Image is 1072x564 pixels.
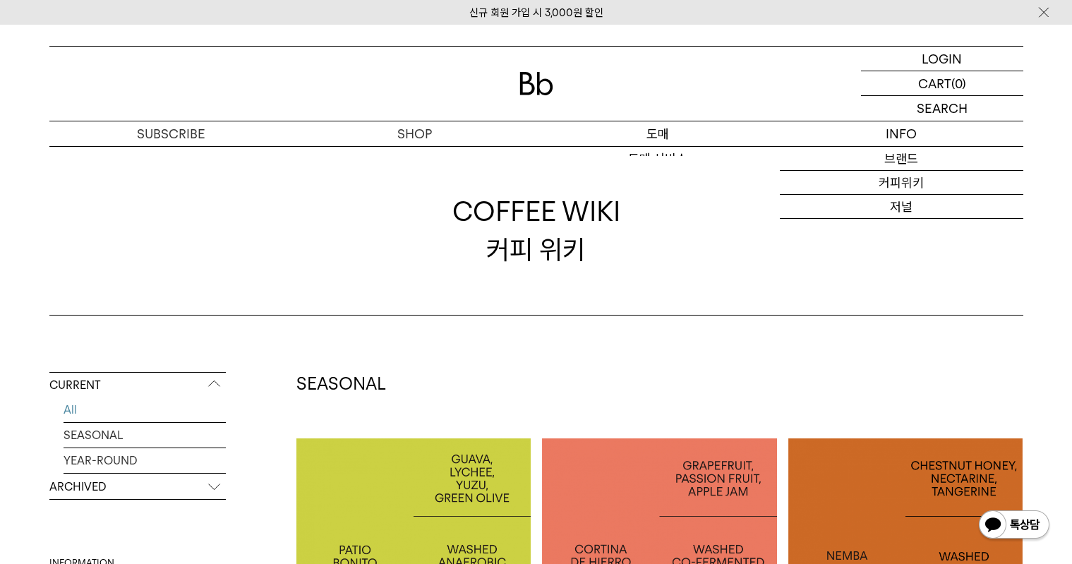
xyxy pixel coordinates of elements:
h2: SEASONAL [296,372,1023,396]
p: INFO [780,121,1023,146]
p: LOGIN [922,47,962,71]
a: 매장안내 [780,219,1023,243]
div: 커피 위키 [452,193,620,268]
p: 도매 [536,121,780,146]
a: CART (0) [861,71,1023,96]
p: CURRENT [49,373,226,398]
p: CART [918,71,951,95]
a: 저널 [780,195,1023,219]
a: LOGIN [861,47,1023,71]
img: 로고 [519,72,553,95]
a: SHOP [293,121,536,146]
p: ARCHIVED [49,474,226,500]
img: 카카오톡 채널 1:1 채팅 버튼 [977,509,1051,543]
span: COFFEE WIKI [452,193,620,230]
a: 도매 서비스 [536,147,780,171]
a: 신규 회원 가입 시 3,000원 할인 [469,6,603,19]
a: 브랜드 [780,147,1023,171]
a: All [64,397,226,422]
a: 커피위키 [780,171,1023,195]
p: SEARCH [917,96,968,121]
a: SEASONAL [64,423,226,448]
a: YEAR-ROUND [64,448,226,473]
a: SUBSCRIBE [49,121,293,146]
p: (0) [951,71,966,95]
